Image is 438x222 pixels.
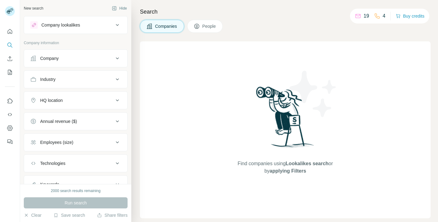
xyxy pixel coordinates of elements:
[270,168,306,174] span: applying Filters
[40,76,56,82] div: Industry
[5,123,15,134] button: Dashboard
[5,95,15,107] button: Use Surfe on LinkedIn
[24,156,127,171] button: Technologies
[51,188,101,194] div: 2000 search results remaining
[24,93,127,108] button: HQ location
[24,114,127,129] button: Annual revenue ($)
[5,109,15,120] button: Use Surfe API
[202,23,217,29] span: People
[40,160,65,166] div: Technologies
[107,4,131,13] button: Hide
[24,212,41,218] button: Clear
[40,118,77,124] div: Annual revenue ($)
[383,12,385,20] p: 4
[40,181,59,187] div: Keywords
[24,18,127,32] button: Company lookalikes
[253,85,318,154] img: Surfe Illustration - Woman searching with binoculars
[155,23,178,29] span: Companies
[5,40,15,51] button: Search
[40,139,73,145] div: Employees (size)
[97,212,128,218] button: Share filters
[24,6,43,11] div: New search
[5,67,15,78] button: My lists
[286,161,329,166] span: Lookalikes search
[364,12,369,20] p: 19
[140,7,431,16] h4: Search
[40,97,63,103] div: HQ location
[24,51,127,66] button: Company
[24,135,127,150] button: Employees (size)
[41,22,80,28] div: Company lookalikes
[236,160,335,175] span: Find companies using or by
[53,212,85,218] button: Save search
[40,55,59,61] div: Company
[24,177,127,192] button: Keywords
[285,66,341,122] img: Surfe Illustration - Stars
[5,53,15,64] button: Enrich CSV
[396,12,424,20] button: Buy credits
[24,72,127,87] button: Industry
[5,136,15,147] button: Feedback
[5,26,15,37] button: Quick start
[24,40,128,46] p: Company information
